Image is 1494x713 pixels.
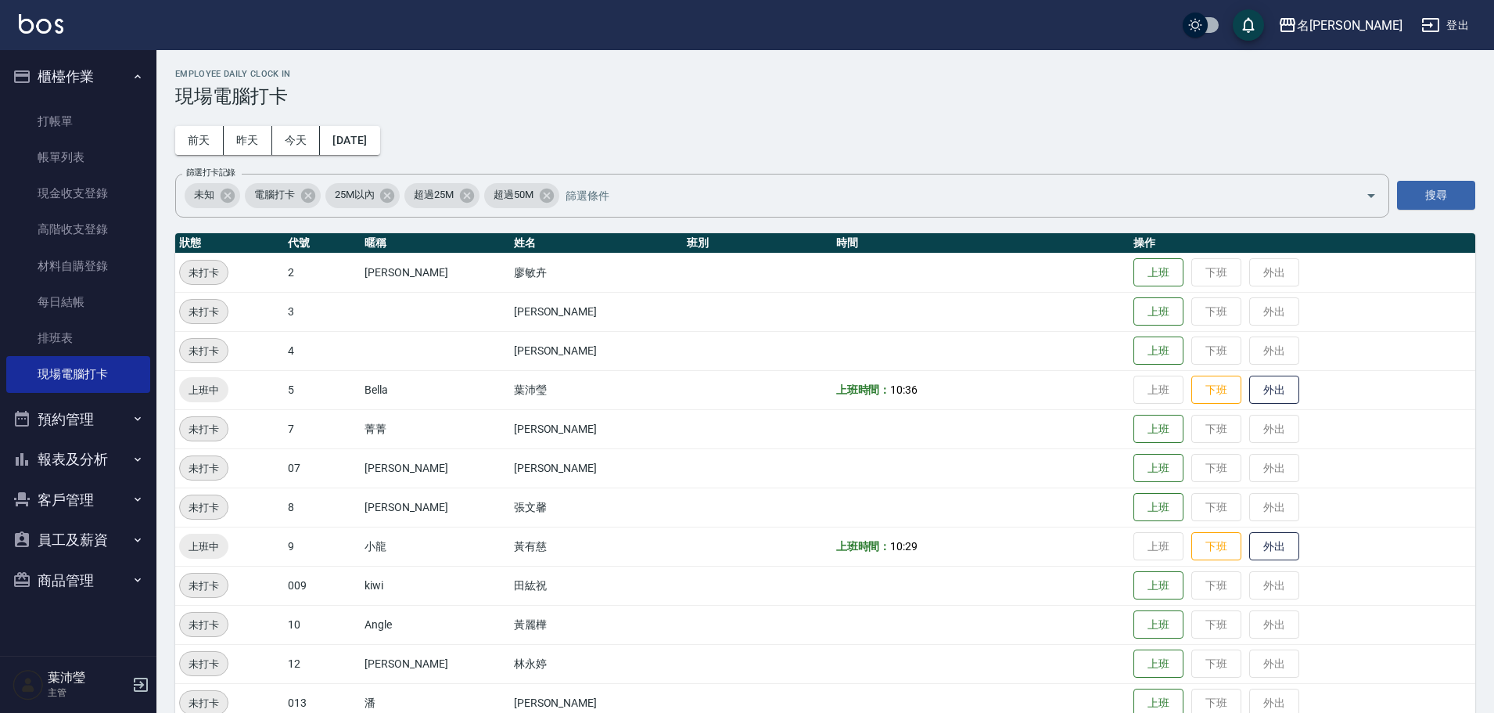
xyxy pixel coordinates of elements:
[890,384,918,396] span: 10:36
[510,527,684,566] td: 黃有慈
[1233,9,1264,41] button: save
[510,370,684,409] td: 葉沛瑩
[836,540,891,553] b: 上班時間：
[186,167,235,178] label: 篩選打卡記錄
[180,265,228,281] span: 未打卡
[180,343,228,359] span: 未打卡
[1133,297,1183,326] button: 上班
[284,233,361,254] th: 代號
[510,566,684,605] td: 田紘祝
[6,320,150,356] a: 排班表
[245,183,321,208] div: 電腦打卡
[361,370,509,409] td: Bella
[284,409,361,448] td: 7
[6,356,150,392] a: 現場電腦打卡
[1191,376,1241,405] button: 下班
[1129,233,1475,254] th: 操作
[175,85,1475,107] h3: 現場電腦打卡
[180,304,228,320] span: 未打卡
[361,253,509,292] td: [PERSON_NAME]
[180,695,228,711] span: 未打卡
[404,183,479,208] div: 超過25M
[1133,454,1183,483] button: 上班
[6,560,150,601] button: 商品管理
[1397,181,1475,210] button: 搜尋
[361,448,509,488] td: [PERSON_NAME]
[245,187,304,203] span: 電腦打卡
[48,686,127,700] p: 主管
[361,409,509,448] td: 菁菁
[325,183,400,208] div: 25M以內
[1133,610,1183,639] button: 上班
[1297,16,1402,35] div: 名[PERSON_NAME]
[1133,258,1183,287] button: 上班
[284,527,361,566] td: 9
[510,488,684,527] td: 張文馨
[180,578,228,594] span: 未打卡
[1133,337,1183,366] button: 上班
[562,182,1338,209] input: 篩選條件
[19,14,63,34] img: Logo
[361,233,509,254] th: 暱稱
[6,520,150,560] button: 員工及薪資
[272,126,321,155] button: 今天
[1249,532,1299,561] button: 外出
[361,644,509,683] td: [PERSON_NAME]
[284,566,361,605] td: 009
[180,617,228,633] span: 未打卡
[361,488,509,527] td: [PERSON_NAME]
[180,460,228,477] span: 未打卡
[284,370,361,409] td: 5
[185,187,224,203] span: 未知
[284,292,361,331] td: 3
[361,605,509,644] td: Angle
[510,292,684,331] td: [PERSON_NAME]
[890,540,918,553] span: 10:29
[175,233,284,254] th: 狀態
[6,56,150,97] button: 櫃檯作業
[683,233,831,254] th: 班別
[1191,532,1241,561] button: 下班
[361,527,509,566] td: 小龍
[510,331,684,370] td: [PERSON_NAME]
[836,384,891,396] b: 上班時間：
[284,331,361,370] td: 4
[510,605,684,644] td: 黃麗樺
[1415,11,1475,40] button: 登出
[1359,183,1384,208] button: Open
[48,670,127,686] h5: 葉沛瑩
[284,253,361,292] td: 2
[510,644,684,683] td: 林永婷
[180,656,228,672] span: 未打卡
[175,126,224,155] button: 前天
[832,233,1130,254] th: 時間
[6,439,150,480] button: 報表及分析
[1133,650,1183,679] button: 上班
[484,183,559,208] div: 超過50M
[6,248,150,284] a: 材料自購登錄
[1272,9,1409,41] button: 名[PERSON_NAME]
[175,69,1475,79] h2: Employee Daily Clock In
[284,605,361,644] td: 10
[6,103,150,139] a: 打帳單
[284,644,361,683] td: 12
[6,139,150,175] a: 帳單列表
[510,253,684,292] td: 廖敏卉
[6,284,150,320] a: 每日結帳
[404,187,463,203] span: 超過25M
[361,566,509,605] td: kiwi
[180,421,228,438] span: 未打卡
[1249,376,1299,405] button: 外出
[185,183,240,208] div: 未知
[510,233,684,254] th: 姓名
[510,409,684,448] td: [PERSON_NAME]
[484,187,543,203] span: 超過50M
[320,126,379,155] button: [DATE]
[1133,571,1183,600] button: 上班
[284,488,361,527] td: 8
[179,382,228,398] span: 上班中
[6,175,150,211] a: 現金收支登錄
[6,211,150,247] a: 高階收支登錄
[180,499,228,516] span: 未打卡
[1133,493,1183,522] button: 上班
